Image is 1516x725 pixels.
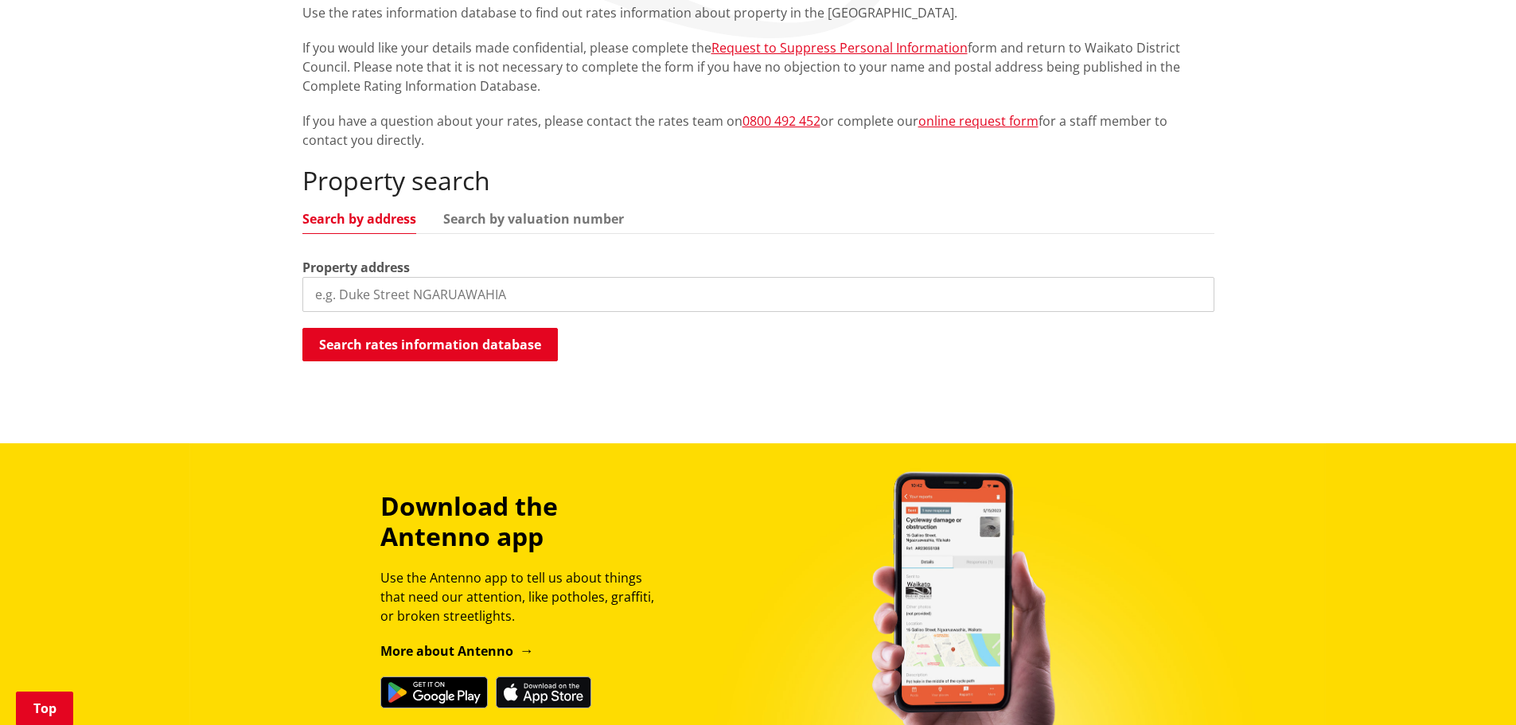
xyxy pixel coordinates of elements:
h2: Property search [302,166,1214,196]
p: Use the rates information database to find out rates information about property in the [GEOGRAPHI... [302,3,1214,22]
p: If you would like your details made confidential, please complete the form and return to Waikato ... [302,38,1214,95]
label: Property address [302,258,410,277]
img: Get it on Google Play [380,676,488,708]
p: If you have a question about your rates, please contact the rates team on or complete our for a s... [302,111,1214,150]
a: Request to Suppress Personal Information [711,39,968,57]
input: e.g. Duke Street NGARUAWAHIA [302,277,1214,312]
h3: Download the Antenno app [380,491,668,552]
a: online request form [918,112,1039,130]
a: More about Antenno [380,642,534,660]
img: Download on the App Store [496,676,591,708]
a: Top [16,692,73,725]
button: Search rates information database [302,328,558,361]
a: 0800 492 452 [742,112,820,130]
p: Use the Antenno app to tell us about things that need our attention, like potholes, graffiti, or ... [380,568,668,626]
a: Search by address [302,212,416,225]
a: Search by valuation number [443,212,624,225]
